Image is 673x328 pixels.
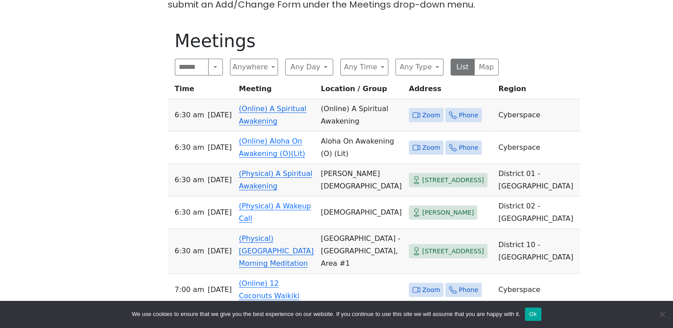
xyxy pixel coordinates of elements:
[239,202,311,223] a: (Physical) A Wakeup Call
[317,99,405,132] td: (Online) A Spiritual Awakening
[175,141,204,154] span: 6:30 AM
[422,284,440,296] span: Zoom
[422,246,484,257] span: [STREET_ADDRESS]
[459,284,478,296] span: Phone
[525,308,541,321] button: Ok
[285,59,333,76] button: Any Day
[495,99,580,132] td: Cyberspace
[495,229,580,274] td: District 10 - [GEOGRAPHIC_DATA]
[208,59,222,76] button: Search
[208,206,232,219] span: [DATE]
[474,59,499,76] button: Map
[230,59,278,76] button: Anywhere
[405,83,495,99] th: Address
[451,59,475,76] button: List
[208,141,232,154] span: [DATE]
[239,104,306,125] a: (Online) A Spiritual Awakening
[239,279,299,300] a: (Online) 12 Coconuts Waikiki
[175,109,204,121] span: 6:30 AM
[239,169,312,190] a: (Physical) A Spiritual Awakening
[422,207,474,218] span: [PERSON_NAME]
[422,175,484,186] span: [STREET_ADDRESS]
[208,109,232,121] span: [DATE]
[317,164,405,196] td: [PERSON_NAME][DEMOGRAPHIC_DATA]
[422,110,440,121] span: Zoom
[495,274,580,306] td: Cyberspace
[175,206,204,219] span: 6:30 AM
[340,59,388,76] button: Any Time
[459,142,478,153] span: Phone
[132,310,520,319] span: We use cookies to ensure that we give you the best experience on our website. If you continue to ...
[459,110,478,121] span: Phone
[235,83,317,99] th: Meeting
[239,234,314,268] a: (Physical) [GEOGRAPHIC_DATA] Morning Meditation
[208,174,232,186] span: [DATE]
[208,245,232,257] span: [DATE]
[175,284,204,296] span: 7:00 AM
[317,132,405,164] td: Aloha On Awakening (O) (Lit)
[239,137,305,158] a: (Online) Aloha On Awakening (O)(Lit)
[495,164,580,196] td: District 01 - [GEOGRAPHIC_DATA]
[657,310,666,319] span: No
[317,83,405,99] th: Location / Group
[175,245,204,257] span: 6:30 AM
[422,142,440,153] span: Zoom
[495,83,580,99] th: Region
[208,284,232,296] span: [DATE]
[395,59,443,76] button: Any Type
[175,174,204,186] span: 6:30 AM
[175,59,209,76] input: Search
[317,196,405,229] td: [DEMOGRAPHIC_DATA]
[495,132,580,164] td: Cyberspace
[495,196,580,229] td: District 02 - [GEOGRAPHIC_DATA]
[175,30,499,52] h1: Meetings
[168,83,236,99] th: Time
[317,229,405,274] td: [GEOGRAPHIC_DATA] - [GEOGRAPHIC_DATA], Area #1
